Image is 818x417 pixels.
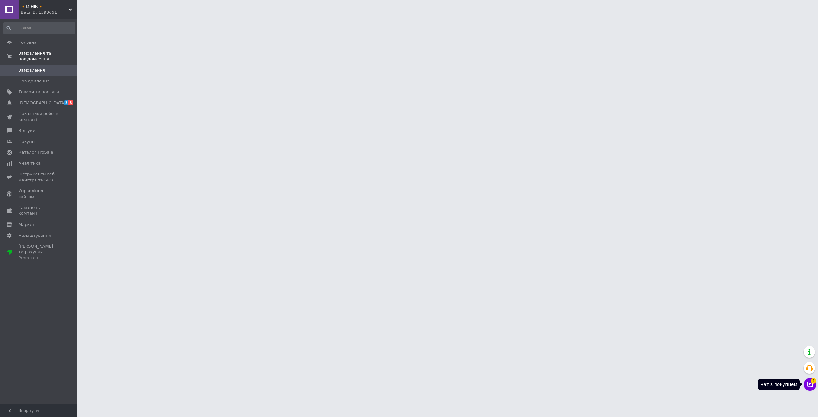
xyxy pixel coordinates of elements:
[19,222,35,228] span: Маркет
[19,188,59,200] span: Управління сайтом
[19,139,36,144] span: Покупці
[19,50,77,62] span: Замовлення та повідомлення
[64,100,69,105] span: 2
[19,243,59,261] span: [PERSON_NAME] та рахунки
[19,89,59,95] span: Товари та послуги
[19,111,59,122] span: Показники роботи компанії
[19,100,66,106] span: [DEMOGRAPHIC_DATA]
[19,150,53,155] span: Каталог ProSale
[21,4,69,10] span: 🔸МІНІК🔸
[758,379,800,390] div: Чат з покупцем
[21,10,77,15] div: Ваш ID: 1593661
[19,78,50,84] span: Повідомлення
[811,378,816,383] span: 1
[19,171,59,183] span: Інструменти веб-майстра та SEO
[804,378,816,391] button: Чат з покупцем1
[19,255,59,261] div: Prom топ
[19,67,45,73] span: Замовлення
[19,160,41,166] span: Аналітика
[68,100,73,105] span: 3
[19,128,35,134] span: Відгуки
[19,233,51,238] span: Налаштування
[19,205,59,216] span: Гаманець компанії
[19,40,36,45] span: Головна
[3,22,75,34] input: Пошук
